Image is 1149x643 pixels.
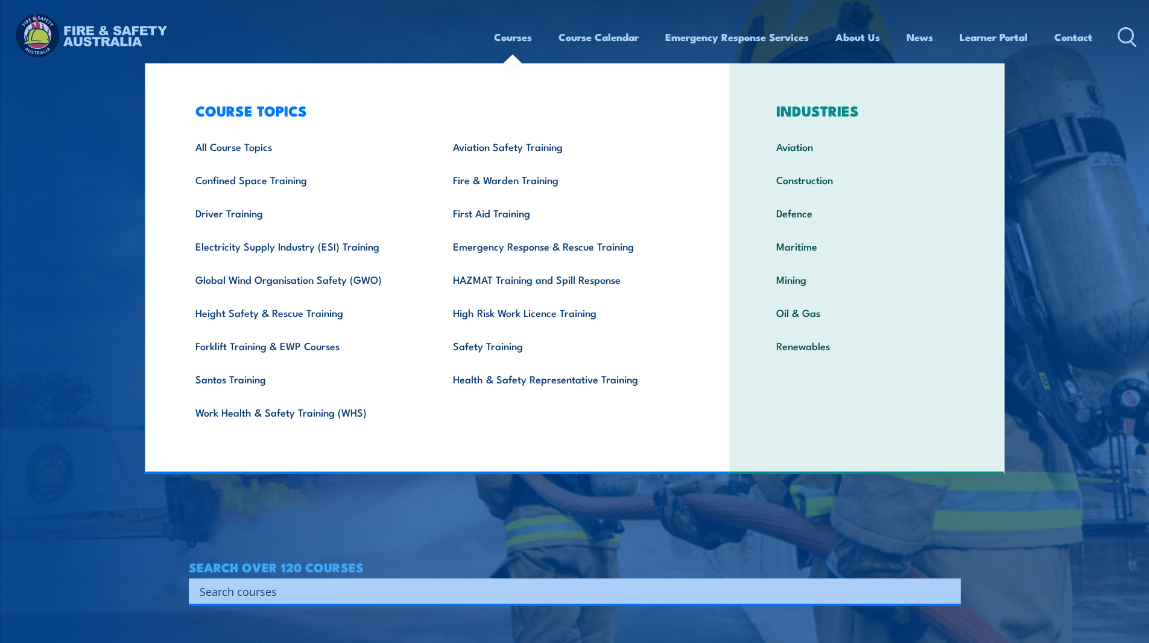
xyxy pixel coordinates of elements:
a: First Aid Training [434,196,692,229]
form: Search form [202,583,937,600]
a: Work Health & Safety Training (WHS) [177,395,434,429]
a: Course Calendar [559,21,639,53]
a: Renewables [758,329,976,362]
button: Search magnifier button [940,583,957,600]
a: Mining [758,263,976,296]
input: Search input [200,582,934,600]
a: About Us [835,21,880,53]
a: Aviation Safety Training [434,130,692,163]
h4: SEARCH OVER 120 COURSES [189,560,961,574]
a: Santos Training [177,362,434,395]
a: Maritime [758,229,976,263]
a: Safety Training [434,329,692,362]
h3: COURSE TOPICS [177,102,692,119]
a: Aviation [758,130,976,163]
a: Contact [1054,21,1092,53]
a: Confined Space Training [177,163,434,196]
a: HAZMAT Training and Spill Response [434,263,692,296]
a: Oil & Gas [758,296,976,329]
a: Defence [758,196,976,229]
a: Courses [494,21,532,53]
a: All Course Topics [177,130,434,163]
a: Driver Training [177,196,434,229]
a: Forklift Training & EWP Courses [177,329,434,362]
a: Global Wind Organisation Safety (GWO) [177,263,434,296]
a: News [907,21,933,53]
a: Fire & Warden Training [434,163,692,196]
a: Health & Safety Representative Training [434,362,692,395]
a: Emergency Response Services [665,21,809,53]
a: Electricity Supply Industry (ESI) Training [177,229,434,263]
a: Construction [758,163,976,196]
a: High Risk Work Licence Training [434,296,692,329]
a: Emergency Response & Rescue Training [434,229,692,263]
h3: INDUSTRIES [758,102,976,119]
a: Learner Portal [960,21,1028,53]
a: Height Safety & Rescue Training [177,296,434,329]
